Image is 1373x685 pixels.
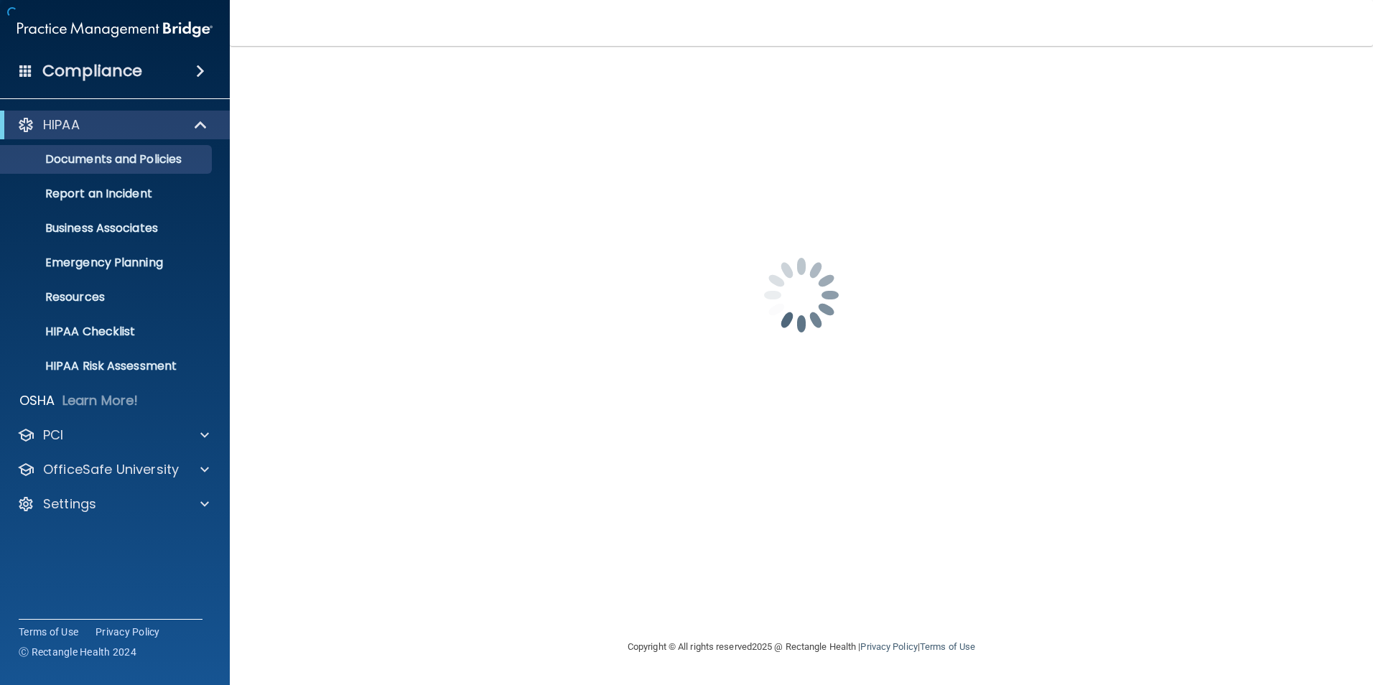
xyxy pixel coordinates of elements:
a: PCI [17,427,209,444]
a: Privacy Policy [860,641,917,652]
img: PMB logo [17,15,213,44]
span: Ⓒ Rectangle Health 2024 [19,645,136,659]
p: HIPAA [43,116,80,134]
div: Copyright © All rights reserved 2025 @ Rectangle Health | | [539,624,1064,670]
p: Resources [9,290,205,304]
p: Emergency Planning [9,256,205,270]
a: Terms of Use [920,641,975,652]
p: OfficeSafe University [43,461,179,478]
p: HIPAA Checklist [9,325,205,339]
a: Terms of Use [19,625,78,639]
p: Business Associates [9,221,205,236]
a: HIPAA [17,116,208,134]
p: Settings [43,495,96,513]
p: PCI [43,427,63,444]
a: OfficeSafe University [17,461,209,478]
p: OSHA [19,392,55,409]
p: Documents and Policies [9,152,205,167]
p: Report an Incident [9,187,205,201]
p: Learn More! [62,392,139,409]
img: spinner.e123f6fc.gif [730,223,873,367]
a: Privacy Policy [96,625,160,639]
h4: Compliance [42,61,142,81]
p: HIPAA Risk Assessment [9,359,205,373]
a: Settings [17,495,209,513]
